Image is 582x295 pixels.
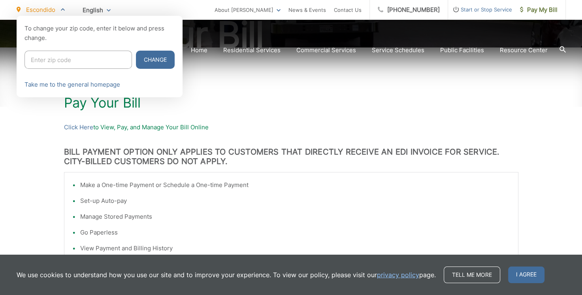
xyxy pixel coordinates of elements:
a: privacy policy [377,270,419,280]
span: English [77,3,117,17]
input: Enter zip code [24,51,132,69]
span: Pay My Bill [520,5,558,15]
a: Tell me more [444,267,500,283]
span: I agree [508,267,544,283]
a: About [PERSON_NAME] [215,5,281,15]
a: News & Events [288,5,326,15]
button: Change [136,51,175,69]
p: To change your zip code, enter it below and press change. [24,24,175,43]
span: Escondido [26,6,55,13]
a: Take me to the general homepage [24,80,120,89]
p: We use cookies to understand how you use our site and to improve your experience. To view our pol... [17,270,436,280]
a: Contact Us [334,5,362,15]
